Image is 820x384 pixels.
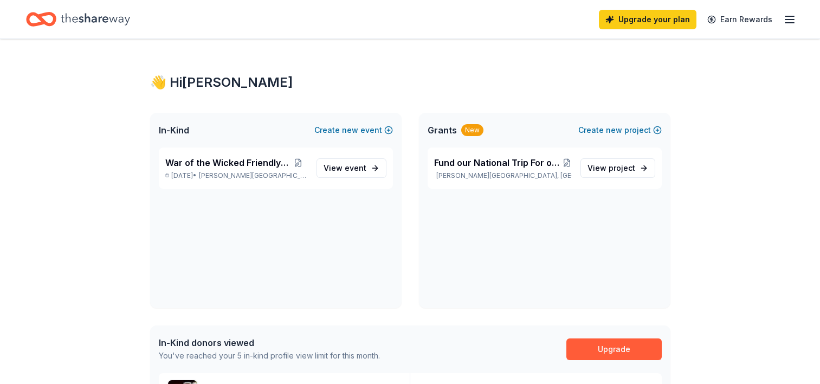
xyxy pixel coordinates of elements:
a: Upgrade [566,338,662,360]
button: Createnewevent [314,124,393,137]
span: View [587,162,635,175]
a: Home [26,7,130,32]
span: Fund our National Trip For our [DEMOGRAPHIC_DATA] Girls to play softball [434,156,563,169]
span: project [609,163,635,172]
p: [DATE] • [165,171,308,180]
span: In-Kind [159,124,189,137]
span: View [324,162,366,175]
div: You've reached your 5 in-kind profile view limit for this month. [159,349,380,362]
span: new [606,124,622,137]
div: In-Kind donors viewed [159,336,380,349]
div: 👋 Hi [PERSON_NAME] [150,74,670,91]
a: Earn Rewards [701,10,779,29]
a: Upgrade your plan [599,10,696,29]
p: [PERSON_NAME][GEOGRAPHIC_DATA], [GEOGRAPHIC_DATA] [434,171,572,180]
div: New [461,124,483,136]
a: View project [580,158,655,178]
span: Grants [428,124,457,137]
span: event [345,163,366,172]
span: War of the Wicked Friendly 10uC [165,156,289,169]
a: View event [317,158,386,178]
span: [PERSON_NAME][GEOGRAPHIC_DATA], [GEOGRAPHIC_DATA] [199,171,307,180]
span: new [342,124,358,137]
button: Createnewproject [578,124,662,137]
